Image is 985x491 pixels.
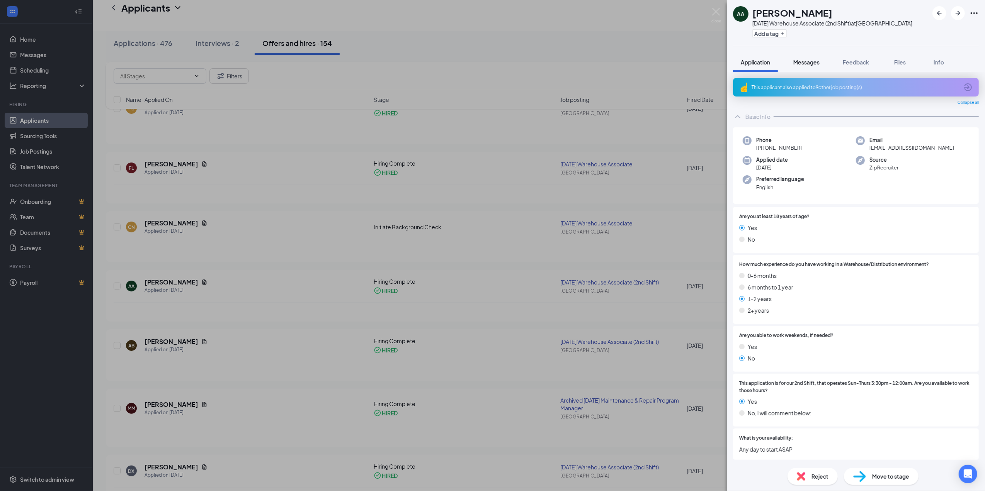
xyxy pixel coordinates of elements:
span: Are you able to work weekends, if needed? [739,332,834,339]
button: ArrowRight [951,6,965,20]
svg: Ellipses [970,8,979,18]
span: Collapse all [958,100,979,106]
div: This applicant also applied to 9 other job posting(s) [752,84,959,91]
span: ZipRecruiter [869,164,898,171]
span: Move to stage [872,472,909,481]
span: Phone [756,136,802,144]
span: Source [869,156,898,164]
svg: ArrowCircle [963,83,973,92]
span: [PHONE_NUMBER] [756,144,802,152]
button: ArrowLeftNew [932,6,946,20]
span: No [748,235,755,244]
span: Yes [748,342,757,351]
svg: ChevronUp [733,112,742,121]
span: No [748,354,755,362]
span: Reject [811,472,828,481]
span: Feedback [843,59,869,66]
span: How much experience do you have working in a Warehouse/Distribution environment? [739,261,929,268]
svg: Plus [780,31,785,36]
div: Basic Info [745,113,771,120]
span: Yes [748,397,757,406]
h1: [PERSON_NAME] [752,6,832,19]
span: [EMAIL_ADDRESS][DOMAIN_NAME] [869,144,954,152]
span: Are you at least 18 years of age? [739,213,810,220]
span: Any day to start ASAP [739,445,973,454]
span: Messages [793,59,820,66]
span: Preferred language [756,175,804,183]
span: 1-2 years [748,295,772,303]
span: Info [934,59,944,66]
span: Application [741,59,770,66]
svg: ArrowLeftNew [935,8,944,18]
span: Applied date [756,156,788,164]
div: Open Intercom Messenger [959,465,977,483]
span: 0-6 months [748,271,777,280]
button: PlusAdd a tag [752,29,787,37]
span: No, I will comment below: [748,409,811,417]
span: 6 months to 1 year [748,283,793,291]
span: 2+ years [748,306,769,315]
span: This application is for our 2nd Shift, that operates Sun-Thurs 3:30pm - 12:00am. Are you availabl... [739,380,973,394]
span: English [756,183,804,191]
svg: ArrowRight [953,8,963,18]
div: AA [737,10,745,18]
span: [DATE] [756,164,788,171]
div: [DATE] Warehouse Associate (2nd Shift) at [GEOGRAPHIC_DATA] [752,19,912,27]
span: Files [894,59,906,66]
span: What is your availability: [739,435,793,442]
span: Email [869,136,954,144]
span: Yes [748,223,757,232]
